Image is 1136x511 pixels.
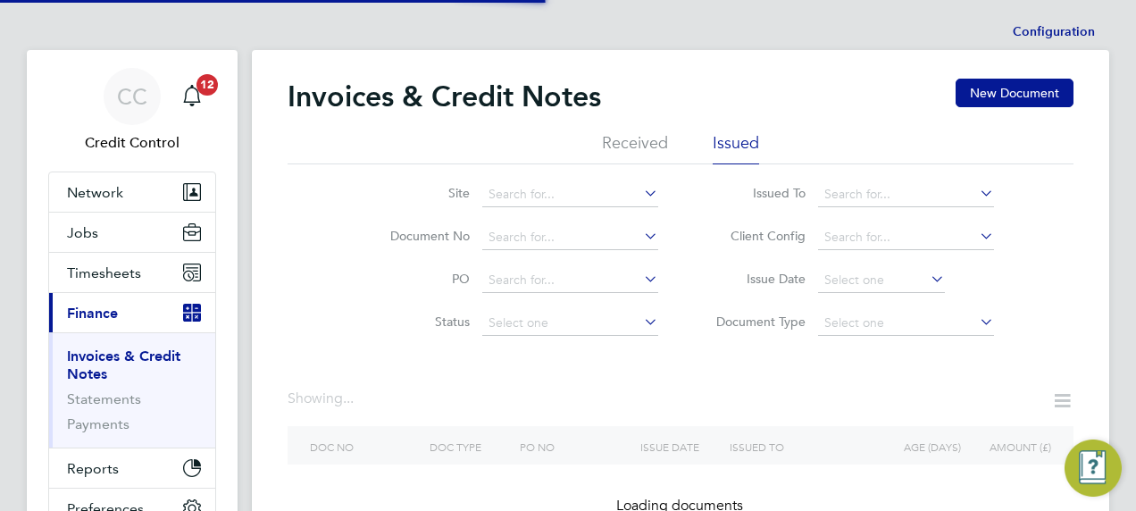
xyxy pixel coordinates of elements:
[288,79,601,114] h2: Invoices & Credit Notes
[482,182,658,207] input: Search for...
[482,268,658,293] input: Search for...
[818,268,945,293] input: Select one
[67,184,123,201] span: Network
[818,225,994,250] input: Search for...
[343,390,354,407] span: ...
[367,271,470,287] label: PO
[48,68,216,154] a: CCCredit Control
[48,132,216,154] span: Credit Control
[482,225,658,250] input: Search for...
[67,224,98,241] span: Jobs
[67,305,118,322] span: Finance
[1065,440,1122,497] button: Engage Resource Center
[703,271,806,287] label: Issue Date
[67,264,141,281] span: Timesheets
[288,390,357,408] div: Showing
[49,213,215,252] button: Jobs
[174,68,210,125] a: 12
[367,314,470,330] label: Status
[818,311,994,336] input: Select one
[367,228,470,244] label: Document No
[67,460,119,477] span: Reports
[49,293,215,332] button: Finance
[818,182,994,207] input: Search for...
[482,311,658,336] input: Select one
[713,132,759,164] li: Issued
[67,390,141,407] a: Statements
[956,79,1073,107] button: New Document
[703,314,806,330] label: Document Type
[367,185,470,201] label: Site
[49,332,215,448] div: Finance
[67,348,180,382] a: Invoices & Credit Notes
[67,415,129,432] a: Payments
[49,448,215,488] button: Reports
[196,74,218,96] span: 12
[49,253,215,292] button: Timesheets
[117,85,147,108] span: CC
[1013,14,1095,50] li: Configuration
[703,185,806,201] label: Issued To
[602,132,668,164] li: Received
[703,228,806,244] label: Client Config
[49,172,215,212] button: Network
